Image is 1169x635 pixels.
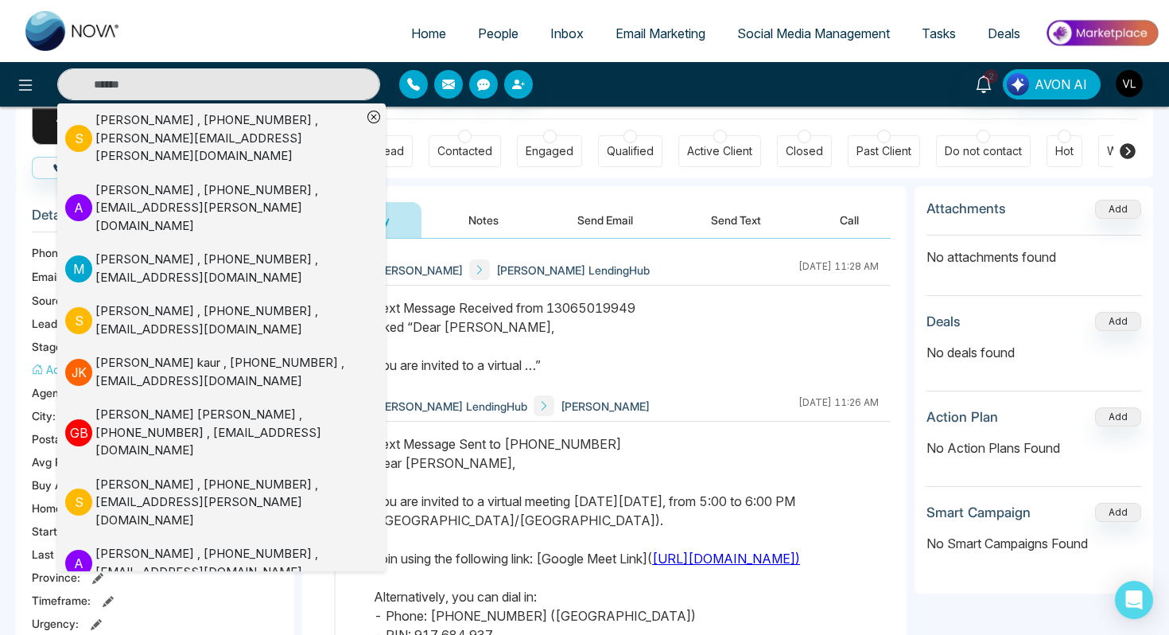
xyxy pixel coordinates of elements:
[32,268,62,285] span: Email:
[616,25,705,41] span: Email Marketing
[32,569,80,586] span: Province :
[32,477,83,493] span: Buy Area :
[926,504,1031,520] h3: Smart Campaign
[32,157,109,179] button: Call
[721,18,906,49] a: Social Media Management
[526,143,573,159] div: Engaged
[32,615,79,632] span: Urgency :
[437,143,492,159] div: Contacted
[808,202,891,238] button: Call
[534,18,600,49] a: Inbox
[95,406,362,460] div: [PERSON_NAME] [PERSON_NAME] , [PHONE_NUMBER] , [EMAIL_ADDRESS][DOMAIN_NAME]
[32,315,89,332] span: Lead Type:
[965,69,1003,97] a: 2
[1107,143,1136,159] div: Warm
[374,262,463,279] span: [PERSON_NAME]
[95,302,362,338] div: [PERSON_NAME] , [PHONE_NUMBER] , [EMAIL_ADDRESS][DOMAIN_NAME]
[374,398,527,415] span: [PERSON_NAME] LendingHub
[32,523,88,540] span: Start Date :
[922,25,956,41] span: Tasks
[32,207,278,232] h3: Details
[95,354,362,390] div: [PERSON_NAME] kaur , [PHONE_NUMBER] , [EMAIL_ADDRESS][DOMAIN_NAME]
[926,343,1141,362] p: No deals found
[988,25,1020,41] span: Deals
[856,143,911,159] div: Past Client
[32,592,91,609] span: Timeframe :
[607,143,654,159] div: Qualified
[65,489,92,516] p: S
[65,307,92,334] p: S
[926,534,1141,553] p: No Smart Campaigns Found
[1115,581,1153,619] div: Open Intercom Messenger
[437,202,530,238] button: Notes
[687,143,752,159] div: Active Client
[32,292,72,309] span: Source:
[737,25,890,41] span: Social Media Management
[395,18,462,49] a: Home
[984,69,998,84] span: 2
[1007,73,1029,95] img: Lead Flow
[32,384,66,401] span: Agent:
[65,125,92,152] p: S
[945,143,1022,159] div: Do not contact
[32,430,97,447] span: Postal Code :
[32,81,95,145] div: A
[32,454,132,470] span: Avg Property Price :
[25,11,121,51] img: Nova CRM Logo
[972,18,1036,49] a: Deals
[798,259,879,280] div: [DATE] 11:28 AM
[496,262,650,279] span: [PERSON_NAME] LendingHub
[546,202,665,238] button: Send Email
[95,181,362,236] div: [PERSON_NAME] , [PHONE_NUMBER] , [EMAIL_ADDRESS][PERSON_NAME][DOMAIN_NAME]
[1095,503,1141,522] button: Add
[32,500,94,516] span: Home Type :
[926,438,1141,458] p: No Action Plans Found
[95,251,362,286] div: [PERSON_NAME] , [PHONE_NUMBER] , [EMAIL_ADDRESS][DOMAIN_NAME]
[32,546,130,563] span: Last Contact Date :
[1095,312,1141,331] button: Add
[95,476,362,530] div: [PERSON_NAME] , [PHONE_NUMBER] , [EMAIL_ADDRESS][PERSON_NAME][DOMAIN_NAME]
[411,25,446,41] span: Home
[1116,70,1143,97] img: User Avatar
[679,202,793,238] button: Send Text
[478,25,518,41] span: People
[65,419,92,446] p: G B
[550,25,584,41] span: Inbox
[1095,200,1141,219] button: Add
[561,398,650,415] span: [PERSON_NAME]
[32,244,68,261] span: Phone:
[1003,69,1101,99] button: AVON AI
[600,18,721,49] a: Email Marketing
[786,143,823,159] div: Closed
[926,409,998,425] h3: Action Plan
[462,18,534,49] a: People
[1095,407,1141,427] button: Add
[32,338,65,355] span: Stage:
[1055,143,1074,159] div: Hot
[95,545,362,581] div: [PERSON_NAME] , [PHONE_NUMBER] , [EMAIL_ADDRESS][DOMAIN_NAME]
[798,395,879,416] div: [DATE] 11:26 AM
[926,201,1006,216] h3: Attachments
[65,550,92,577] p: A
[926,236,1141,267] p: No attachments found
[32,407,56,424] span: City :
[1044,15,1159,51] img: Market-place.gif
[65,255,92,282] p: M
[65,194,92,221] p: A
[1035,75,1087,94] span: AVON AI
[65,359,92,386] p: J k
[926,314,961,329] h3: Deals
[906,18,972,49] a: Tasks
[95,111,362,166] div: [PERSON_NAME] , [PHONE_NUMBER] , [PERSON_NAME][EMAIL_ADDRESS][PERSON_NAME][DOMAIN_NAME]
[32,361,115,378] button: Add Address
[1095,201,1141,215] span: Add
